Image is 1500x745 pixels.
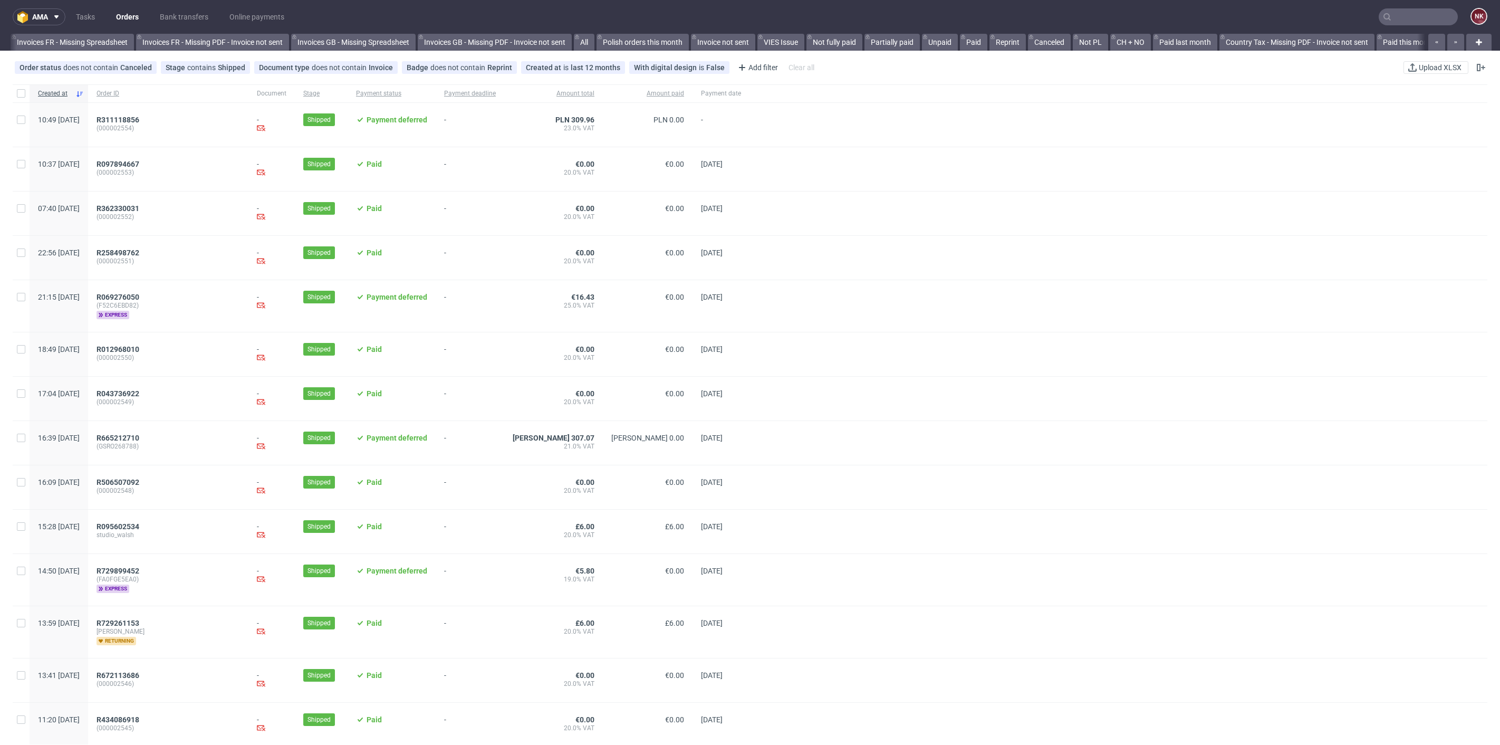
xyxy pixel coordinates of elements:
a: Partially paid [864,34,920,51]
span: 17:04 [DATE] [38,389,80,398]
span: Created at [526,63,563,72]
span: 25.0% VAT [513,301,594,310]
span: Stage [166,63,187,72]
span: Shipped [307,477,331,487]
span: €0.00 [575,249,594,257]
span: 16:09 [DATE] [38,478,80,486]
div: last 12 months [571,63,620,72]
span: - [701,116,741,134]
span: - [444,434,496,452]
span: £6.00 [665,522,684,531]
span: Shipped [307,248,331,257]
span: €0.00 [575,345,594,354]
div: - [257,293,286,311]
span: €0.00 [575,478,594,486]
span: 21.0% VAT [513,442,594,451]
span: R672113686 [97,671,139,680]
div: - [257,522,286,541]
span: €0.00 [665,345,684,354]
span: €0.00 [665,389,684,398]
span: R069276050 [97,293,139,301]
span: Paid [367,671,382,680]
span: €0.00 [665,715,684,724]
button: ama [13,8,65,25]
div: Reprint [487,63,512,72]
span: express [97,585,129,593]
div: Canceled [120,63,152,72]
div: - [257,345,286,364]
span: Document [257,89,286,98]
span: (F52C6EBD82) [97,301,240,310]
span: €0.00 [575,160,594,168]
span: €0.00 [575,389,594,398]
span: [PERSON_NAME] 0.00 [611,434,684,442]
span: Amount total [513,89,594,98]
div: - [257,249,286,267]
span: does not contain [63,63,120,72]
figcaption: NK [1472,9,1486,24]
span: €0.00 [665,293,684,301]
span: (000002551) [97,257,240,265]
span: is [699,63,706,72]
span: 16:39 [DATE] [38,434,80,442]
span: R362330031 [97,204,139,213]
span: 20.0% VAT [513,627,594,636]
span: 10:49 [DATE] [38,116,80,124]
span: studio_walsh [97,531,240,539]
span: Created at [38,89,71,98]
span: 15:28 [DATE] [38,522,80,531]
a: Invoices GB - Missing PDF - Invoice not sent [418,34,572,51]
span: Paid [367,389,382,398]
span: Paid [367,204,382,213]
span: 22:56 [DATE] [38,249,80,257]
a: Orders [110,8,145,25]
span: 14:50 [DATE] [38,567,80,575]
span: €0.00 [665,478,684,486]
span: [DATE] [701,522,723,531]
span: Shipped [307,115,331,125]
div: False [706,63,725,72]
span: R012968010 [97,345,139,354]
div: - [257,567,286,585]
span: does not contain [312,63,369,72]
span: R729261153 [97,619,139,627]
a: R258498762 [97,249,141,257]
a: Paid [960,34,987,51]
div: - [257,619,286,637]
span: €0.00 [665,567,684,575]
span: €0.00 [575,204,594,213]
span: - [444,249,496,267]
span: [DATE] [701,567,723,575]
span: 20.0% VAT [513,257,594,265]
span: (000002549) [97,398,240,406]
a: Online payments [223,8,291,25]
span: Shipped [307,345,331,354]
a: Canceled [1028,34,1071,51]
span: 23.0% VAT [513,124,594,132]
a: R729899452 [97,567,141,575]
span: With digital design [634,63,699,72]
a: R729261153 [97,619,141,627]
span: - [444,567,496,593]
span: [DATE] [701,478,723,486]
a: R095602534 [97,522,141,531]
a: R012968010 [97,345,141,354]
div: Shipped [218,63,245,72]
span: contains [187,63,218,72]
a: Not PL [1073,34,1108,51]
span: (000002545) [97,724,240,732]
a: Invoices FR - Missing PDF - Invoice not sent [136,34,289,51]
span: Stage [303,89,339,98]
span: PLN 0.00 [653,116,684,124]
span: does not contain [430,63,487,72]
span: R043736922 [97,389,139,398]
span: - [444,345,496,364]
div: - [257,160,286,178]
span: Paid [367,522,382,531]
span: (000002552) [97,213,240,221]
span: returning [97,637,136,645]
span: - [444,389,496,408]
span: ama [32,13,48,21]
span: Badge [407,63,430,72]
span: - [444,160,496,178]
